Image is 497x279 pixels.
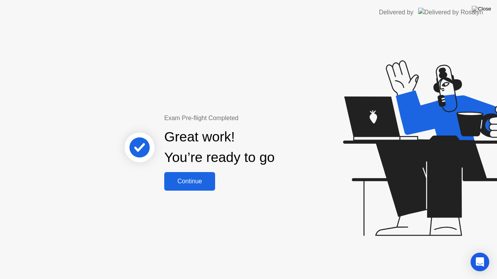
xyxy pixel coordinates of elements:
img: Delivered by Rosalyn [418,8,483,17]
div: Great work! You’re ready to go [164,127,275,168]
div: Open Intercom Messenger [471,253,489,271]
div: Continue [167,178,213,185]
div: Delivered by [379,8,414,17]
button: Continue [164,172,215,191]
div: Exam Pre-flight Completed [164,114,325,123]
img: Close [472,6,491,12]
